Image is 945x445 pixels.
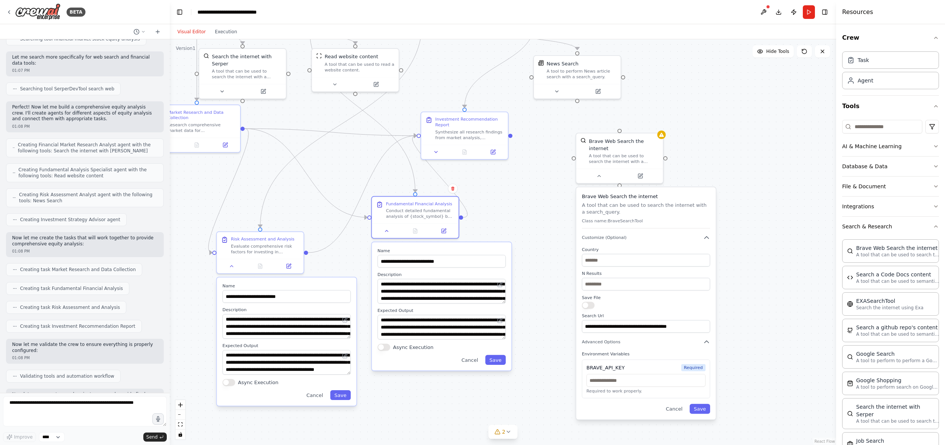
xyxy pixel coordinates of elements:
[377,248,506,254] label: Name
[587,364,625,371] div: BRAVE_API_KEY
[856,377,939,384] div: Google Shopping
[457,355,483,365] button: Cancel
[325,62,394,73] div: A tool that can be used to read a website content.
[306,28,419,192] g: Edge from 33489d72-fafa-433f-95fa-40648e86b5ad to 30e0a897-1c98-4d7c-8358-5b0977e06e7e
[175,420,185,429] button: fit view
[431,227,456,235] button: Open in side panel
[582,247,710,253] label: Country
[856,331,939,337] p: A tool that can be used to semantic search a query from a github repo's content. This is not the ...
[222,343,351,349] label: Expected Output
[205,125,252,256] g: Edge from 6a8bb039-43da-4e8e-b709-37a7eff6fba4 to 8c419b46-8e2b-4001-9919-206bb00051c3
[587,388,706,394] p: Required to work properly.
[461,21,538,108] g: Edge from 2e563c62-07bc-40dc-bae0-98b7d0a91971 to 7be8f984-ccbe-42d3-8114-1101f30970aa
[856,384,939,390] p: A tool to perform search on Google shopping with a search_query.
[308,132,417,256] g: Edge from 8c419b46-8e2b-4001-9919-206bb00051c3 to 7be8f984-ccbe-42d3-8114-1101f30970aa
[815,439,835,443] a: React Flow attribution
[533,55,621,99] div: SerplyNewsSearchToolNews SearchA tool to perform News article search with a search_query.
[410,132,470,221] g: Edge from 30e0a897-1c98-4d7c-8358-5b0977e06e7e to 7be8f984-ccbe-42d3-8114-1101f30970aa
[681,364,706,371] span: Required
[193,21,246,44] g: Edge from 2c4711f8-aa74-4c06-8be2-7c9be945913b to a988035b-9793-425d-9b4b-ab285e6cd476
[578,87,618,96] button: Open in side panel
[222,307,351,313] label: Description
[435,116,504,128] div: Investment Recommendation Report
[371,196,459,239] div: Fundamental Financial AnalysisConduct detailed fundamental analysis of {stock_symbol} by examinin...
[231,236,295,242] div: Risk Assessment and Analysis
[856,403,939,418] div: Search the internet with Serper
[341,315,349,324] button: Open in editor
[448,184,458,194] button: Delete node
[12,342,158,354] p: Now let me validate the crew to ensure everything is properly configured:
[173,27,210,36] button: Visual Editor
[847,354,853,360] img: SerpApiGoogleSearchTool
[377,272,506,278] label: Description
[538,60,544,66] img: SerplyNewsSearchTool
[152,413,164,425] button: Click to speak your automation idea
[213,141,237,149] button: Open in side panel
[325,53,379,60] div: Read website content
[212,53,281,67] div: Search the internet with Serper
[753,45,794,57] button: Hide Tools
[847,411,853,417] img: SerperDevTool
[341,351,349,360] button: Open in editor
[582,351,710,357] label: Environment Variables
[199,48,287,99] div: SerperDevToolSearch the internet with SerperA tool that can be used to search the internet with a...
[203,53,209,59] img: SerperDevTool
[661,404,687,414] button: Cancel
[858,56,869,64] div: Task
[502,428,506,436] span: 2
[496,280,504,288] button: Open in editor
[435,129,504,141] div: Synthesize all research findings from market analysis, fundamental analysis, and risk assessment ...
[842,157,939,176] button: Database & Data
[856,297,923,305] div: EXASearchTool
[12,355,158,361] div: 01:08 PM
[175,400,185,410] button: zoom in
[393,344,433,351] label: Async Execution
[175,400,185,439] div: React Flow controls
[847,301,853,307] img: EXASearchTool
[689,404,710,414] button: Save
[20,267,136,273] span: Creating task Market Research and Data Collection
[582,295,710,300] label: Save File
[582,193,710,200] h3: Brave Web Search the internet
[175,410,185,420] button: zoom out
[842,8,873,17] h4: Resources
[143,433,167,442] button: Send
[842,136,939,156] button: AI & Machine Learning
[168,109,236,121] div: Market Research and Data Collection
[858,77,873,84] div: Agent
[19,167,157,179] span: Creating Fundamental Analysis Specialist agent with the following tools: Read website content
[386,208,455,219] div: Conduct detailed fundamental analysis of {stock_symbol} by examining financial statements, key fi...
[421,112,509,160] div: Investment Recommendation ReportSynthesize all research findings from market analysis, fundamenta...
[582,271,710,276] label: N Results
[153,104,241,153] div: Market Research and Data CollectionResearch comprehensive market data for {stock_symbol}, includi...
[582,202,710,216] p: A tool that can be used to search the internet with a search_query.
[856,437,939,445] div: Job Search
[842,177,939,196] button: File & Document
[12,124,158,129] div: 01:08 PM
[842,197,939,216] button: Integrations
[450,148,479,156] button: No output available
[589,138,658,152] div: Brave Web Search the internet
[856,305,923,311] p: Search the internet using Exa
[20,323,135,329] span: Creating task Investment Recommendation Report
[856,418,939,424] p: A tool that can be used to search the internet with a search_query. Supports different search typ...
[182,141,212,149] button: No output available
[12,104,158,122] p: Perfect! Now let me build a comprehensive equity analysis crew. I'll create agents for different ...
[481,148,505,156] button: Open in side panel
[356,80,396,88] button: Open in side panel
[14,434,33,440] span: Improve
[576,133,664,184] div: BraveSearchToolBrave Web Search the internetA tool that can be used to search the internet with a...
[175,429,185,439] button: toggle interactivity
[856,350,939,358] div: Google Search
[496,316,504,324] button: Open in editor
[20,373,114,379] span: Validating tools and automation workflow
[216,231,304,274] div: Risk Assessment and AnalysisEvaluate comprehensive risk factors for investing in {stock_symbol} i...
[238,379,278,386] label: Async Execution
[547,60,579,67] div: News Search
[819,7,830,17] button: Hide right sidebar
[847,327,853,333] img: GithubSearchTool
[847,274,853,281] img: CodeDocsSearchTool
[856,278,939,284] p: A tool that can be used to semantic search a query from a Code Docs content.
[231,243,299,254] div: Evaluate comprehensive risk factors for investing in {stock_symbol} including company-specific ri...
[842,27,939,48] button: Crew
